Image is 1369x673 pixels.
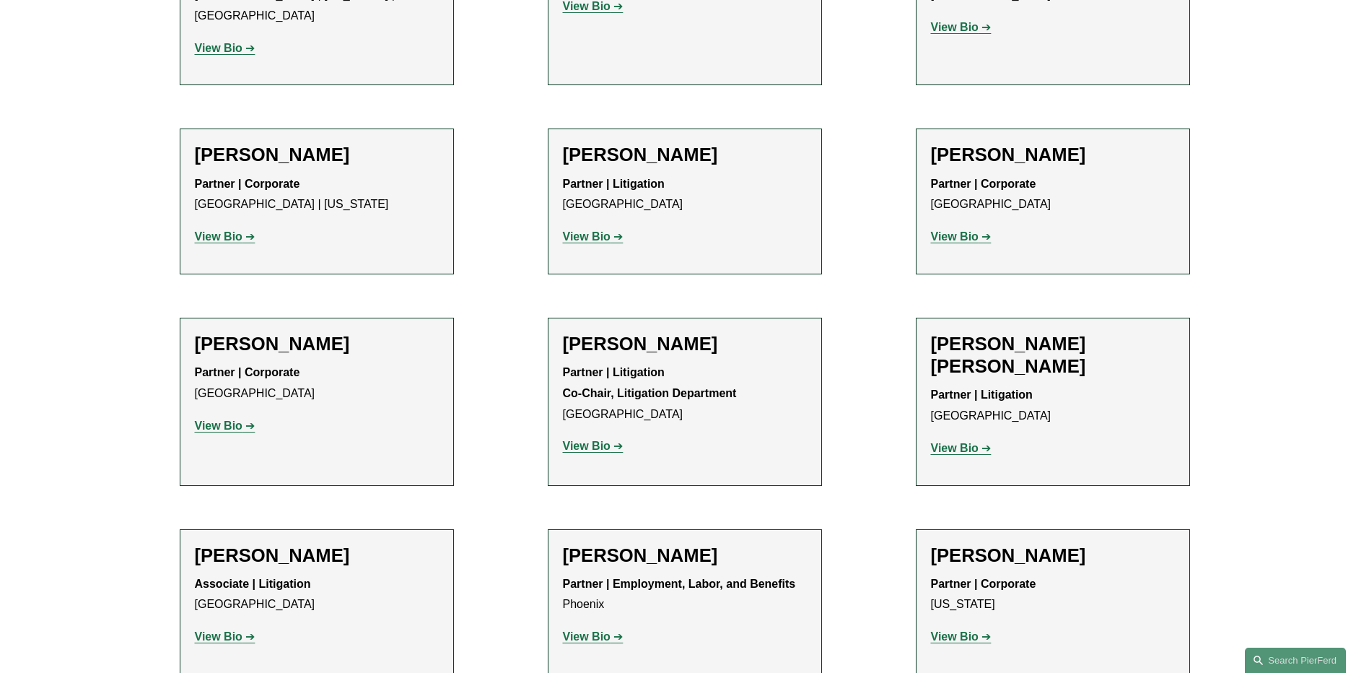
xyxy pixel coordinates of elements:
strong: Partner | Corporate [195,178,300,190]
strong: View Bio [563,630,611,643]
a: View Bio [931,442,992,454]
a: View Bio [195,420,255,432]
h2: [PERSON_NAME] [195,333,439,355]
a: View Bio [931,21,992,33]
a: View Bio [195,630,255,643]
p: [GEOGRAPHIC_DATA] [931,174,1175,216]
strong: View Bio [563,440,611,452]
a: Search this site [1245,648,1346,673]
a: View Bio [563,230,624,243]
a: View Bio [195,230,255,243]
h2: [PERSON_NAME] [195,144,439,166]
strong: View Bio [563,230,611,243]
strong: Partner | Corporate [931,178,1036,190]
p: [GEOGRAPHIC_DATA] [931,385,1175,427]
h2: [PERSON_NAME] [PERSON_NAME] [931,333,1175,378]
h2: [PERSON_NAME] [931,544,1175,567]
strong: Associate | Litigation [195,578,311,590]
strong: Partner | Corporate [931,578,1036,590]
a: View Bio [563,630,624,643]
a: View Bio [931,630,992,643]
strong: View Bio [931,442,979,454]
strong: View Bio [195,630,242,643]
strong: View Bio [195,230,242,243]
strong: Partner | Corporate [195,366,300,378]
h2: [PERSON_NAME] [195,544,439,567]
h2: [PERSON_NAME] [563,333,807,355]
strong: View Bio [931,630,979,643]
h2: [PERSON_NAME] [931,144,1175,166]
a: View Bio [195,42,255,54]
strong: Partner | Employment, Labor, and Benefits [563,578,796,590]
a: View Bio [931,230,992,243]
p: [GEOGRAPHIC_DATA] [563,174,807,216]
p: [GEOGRAPHIC_DATA] [195,574,439,616]
h2: [PERSON_NAME] [563,544,807,567]
strong: Partner | Litigation Co-Chair, Litigation Department [563,366,737,399]
strong: View Bio [931,230,979,243]
strong: Partner | Litigation [931,388,1033,401]
strong: Partner | Litigation [563,178,665,190]
strong: View Bio [195,42,242,54]
strong: View Bio [931,21,979,33]
strong: View Bio [195,420,242,432]
p: [US_STATE] [931,574,1175,616]
p: [GEOGRAPHIC_DATA] [195,362,439,404]
p: [GEOGRAPHIC_DATA] [563,362,807,425]
p: [GEOGRAPHIC_DATA] | [US_STATE] [195,174,439,216]
p: Phoenix [563,574,807,616]
h2: [PERSON_NAME] [563,144,807,166]
a: View Bio [563,440,624,452]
